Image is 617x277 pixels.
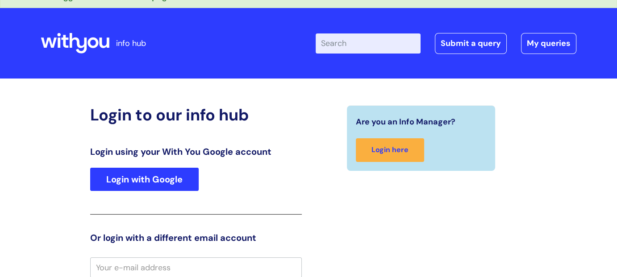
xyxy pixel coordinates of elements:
h2: Login to our info hub [90,105,302,124]
a: Login here [356,138,424,162]
p: info hub [116,36,146,50]
a: Submit a query [435,33,507,54]
h3: Login using your With You Google account [90,146,302,157]
h3: Or login with a different email account [90,232,302,243]
a: My queries [521,33,576,54]
span: Are you an Info Manager? [356,115,455,129]
input: Search [316,33,421,53]
a: Login with Google [90,168,199,191]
